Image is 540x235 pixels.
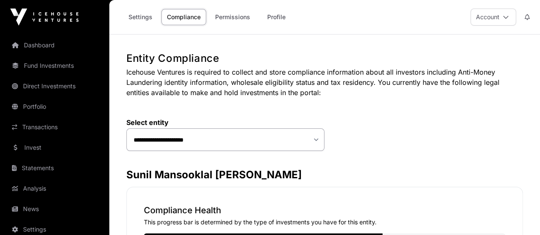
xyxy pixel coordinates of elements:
[144,218,505,226] p: This progress bar is determined by the type of investments you have for this entity.
[7,36,102,55] a: Dashboard
[259,9,293,25] a: Profile
[497,194,540,235] iframe: Chat Widget
[210,9,256,25] a: Permissions
[126,118,325,127] label: Select entity
[10,9,79,26] img: Icehouse Ventures Logo
[7,56,102,75] a: Fund Investments
[144,204,505,216] p: Compliance Health
[7,179,102,198] a: Analysis
[7,200,102,218] a: News
[123,9,158,25] a: Settings
[126,168,523,182] h3: Sunil Mansooklal [PERSON_NAME]
[161,9,206,25] a: Compliance
[126,67,523,98] p: Icehouse Ventures is required to collect and store compliance information about all investors inc...
[126,52,523,65] h1: Entity Compliance
[7,118,102,136] a: Transactions
[7,138,102,157] a: Invest
[7,97,102,116] a: Portfolio
[470,9,516,26] button: Account
[7,77,102,96] a: Direct Investments
[7,159,102,177] a: Statements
